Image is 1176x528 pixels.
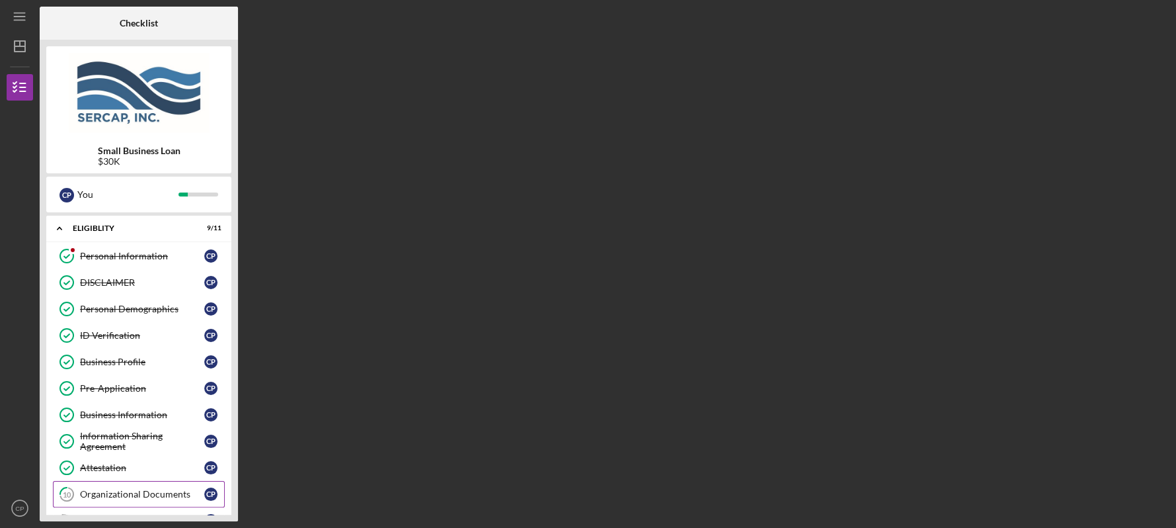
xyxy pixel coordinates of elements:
[7,495,33,521] button: CP
[80,410,204,420] div: Business Information
[80,383,204,394] div: Pre-Application
[80,462,204,473] div: Attestation
[53,269,225,296] a: DISCLAIMERCP
[53,349,225,375] a: Business ProfileCP
[204,382,217,395] div: C P
[59,188,74,202] div: C P
[98,146,180,156] b: Small Business Loan
[80,277,204,288] div: DISCLAIMER
[204,514,217,527] div: C P
[80,357,204,367] div: Business Profile
[120,18,158,28] b: Checklist
[53,428,225,455] a: Information Sharing AgreementCP
[80,304,204,314] div: Personal Demographics
[204,355,217,369] div: C P
[53,481,225,507] a: 10Organizational DocumentsCP
[204,408,217,421] div: C P
[80,251,204,261] div: Personal Information
[204,302,217,316] div: C P
[53,455,225,481] a: AttestationCP
[80,330,204,341] div: ID Verification
[15,505,24,512] text: CP
[73,224,188,232] div: Eligiblity
[80,489,204,500] div: Organizational Documents
[63,490,71,499] tspan: 10
[204,329,217,342] div: C P
[46,53,231,132] img: Product logo
[53,375,225,402] a: Pre-ApplicationCP
[204,276,217,289] div: C P
[198,224,221,232] div: 9 / 11
[53,322,225,349] a: ID VerificationCP
[53,296,225,322] a: Personal DemographicsCP
[53,402,225,428] a: Business InformationCP
[80,431,204,452] div: Information Sharing Agreement
[204,249,217,263] div: C P
[204,435,217,448] div: C P
[98,156,180,167] div: $30K
[77,183,178,206] div: You
[204,461,217,474] div: C P
[204,488,217,501] div: C P
[53,243,225,269] a: Personal InformationCP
